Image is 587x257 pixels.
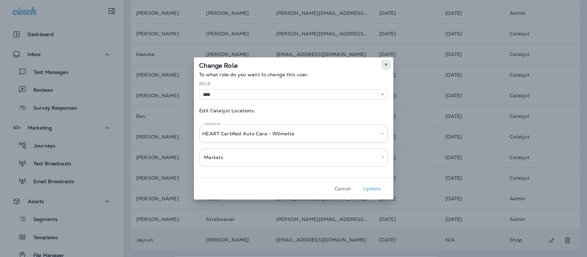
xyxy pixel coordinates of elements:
button: Open [379,131,385,137]
div: Change Role [194,57,393,72]
label: Locations [204,121,221,126]
label: Role [199,81,211,87]
p: HEART Certified Auto Care - Wilmette [203,131,323,136]
p: To what role do you want to change this user: [199,72,388,77]
button: Cancel [330,183,356,194]
button: Update [359,183,385,194]
p: Edit Catalyst Locations: [199,108,388,113]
